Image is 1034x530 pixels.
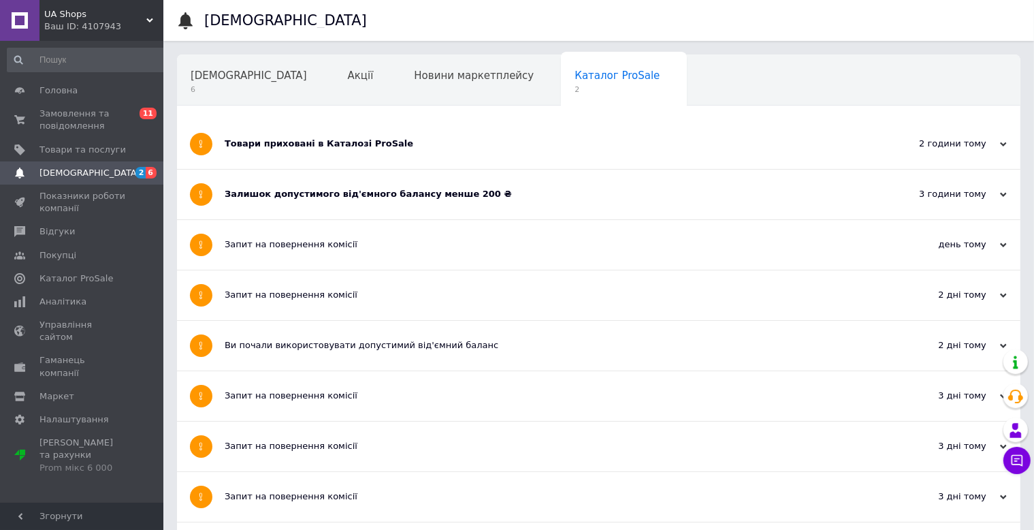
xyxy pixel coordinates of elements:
[39,462,126,474] div: Prom мікс 6 000
[135,167,146,178] span: 2
[140,108,157,119] span: 11
[871,289,1007,301] div: 2 дні тому
[39,108,126,132] span: Замовлення та повідомлення
[44,8,146,20] span: UA Shops
[39,144,126,156] span: Товари та послуги
[39,319,126,343] span: Управління сайтом
[871,490,1007,503] div: 3 дні тому
[871,339,1007,352] div: 2 дні тому
[225,390,871,402] div: Запит на повернення комісії
[39,296,86,308] span: Аналітика
[225,238,871,251] div: Запит на повернення комісії
[44,20,163,33] div: Ваш ID: 4107943
[871,238,1007,251] div: день тому
[39,225,75,238] span: Відгуки
[871,390,1007,402] div: 3 дні тому
[39,84,78,97] span: Головна
[7,48,168,72] input: Пошук
[225,138,871,150] div: Товари приховані в Каталозі ProSale
[39,249,76,262] span: Покупці
[204,12,367,29] h1: [DEMOGRAPHIC_DATA]
[871,440,1007,452] div: 3 дні тому
[348,69,374,82] span: Акції
[1003,447,1031,474] button: Чат з покупцем
[414,69,534,82] span: Новини маркетплейсу
[39,437,126,474] span: [PERSON_NAME] та рахунки
[39,167,140,179] span: [DEMOGRAPHIC_DATA]
[871,138,1007,150] div: 2 години тому
[146,167,157,178] span: 6
[225,188,871,200] div: Залишок допустимого від'ємного балансу менше 200 ₴
[39,354,126,379] span: Гаманець компанії
[191,84,307,95] span: 6
[225,490,871,503] div: Запит на повернення комісії
[225,289,871,301] div: Запит на повернення комісії
[575,69,660,82] span: Каталог ProSale
[39,390,74,403] span: Маркет
[225,339,871,352] div: Ви почали використовувати допустимий від'ємний баланс
[225,440,871,452] div: Запит на повернення комісії
[575,84,660,95] span: 2
[39,272,113,285] span: Каталог ProSale
[39,414,109,426] span: Налаштування
[871,188,1007,200] div: 3 години тому
[39,190,126,215] span: Показники роботи компанії
[191,69,307,82] span: [DEMOGRAPHIC_DATA]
